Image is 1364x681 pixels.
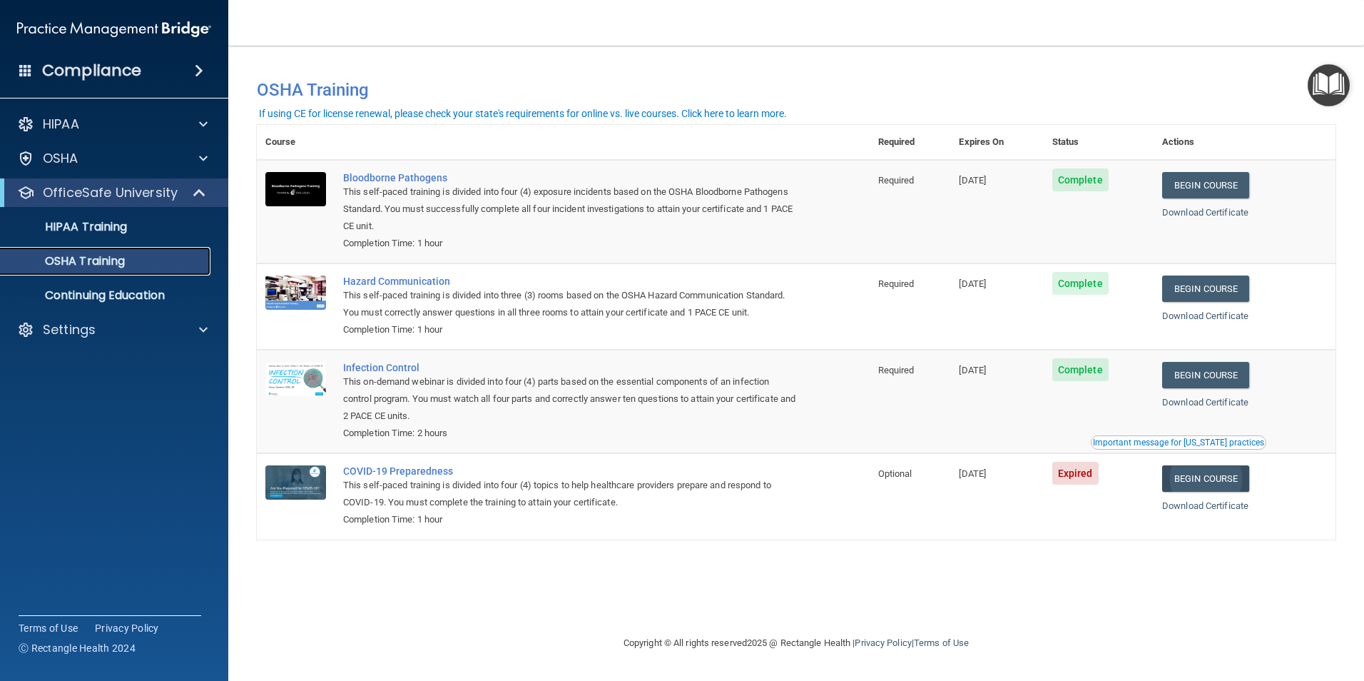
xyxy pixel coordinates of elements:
[19,641,136,655] span: Ⓒ Rectangle Health 2024
[343,477,798,511] div: This self-paced training is divided into four (4) topics to help healthcare providers prepare and...
[343,235,798,252] div: Completion Time: 1 hour
[1117,580,1347,637] iframe: Drift Widget Chat Controller
[95,621,159,635] a: Privacy Policy
[1308,64,1350,106] button: Open Resource Center
[43,321,96,338] p: Settings
[17,150,208,167] a: OSHA
[959,175,986,186] span: [DATE]
[1162,362,1249,388] a: Begin Course
[1162,172,1249,198] a: Begin Course
[878,175,915,186] span: Required
[17,321,208,338] a: Settings
[42,61,141,81] h4: Compliance
[343,321,798,338] div: Completion Time: 1 hour
[9,220,127,234] p: HIPAA Training
[17,15,211,44] img: PMB logo
[343,511,798,528] div: Completion Time: 1 hour
[343,172,798,183] a: Bloodborne Pathogens
[1052,462,1099,485] span: Expired
[343,276,798,287] a: Hazard Communication
[9,288,204,303] p: Continuing Education
[1162,207,1248,218] a: Download Certificate
[1052,168,1109,191] span: Complete
[1162,276,1249,302] a: Begin Course
[959,278,986,289] span: [DATE]
[1091,435,1266,450] button: Read this if you are a dental practitioner in the state of CA
[43,184,178,201] p: OfficeSafe University
[950,125,1043,160] th: Expires On
[343,362,798,373] a: Infection Control
[1162,465,1249,492] a: Begin Course
[959,468,986,479] span: [DATE]
[343,465,798,477] a: COVID-19 Preparedness
[1162,500,1248,511] a: Download Certificate
[959,365,986,375] span: [DATE]
[257,106,789,121] button: If using CE for license renewal, please check your state's requirements for online vs. live cours...
[257,125,335,160] th: Course
[17,184,207,201] a: OfficeSafe University
[1093,438,1264,447] div: Important message for [US_STATE] practices
[855,637,911,648] a: Privacy Policy
[9,254,125,268] p: OSHA Training
[259,109,787,118] div: If using CE for license renewal, please check your state's requirements for online vs. live cours...
[343,373,798,425] div: This on-demand webinar is divided into four (4) parts based on the essential components of an inf...
[914,637,969,648] a: Terms of Use
[343,183,798,235] div: This self-paced training is divided into four (4) exposure incidents based on the OSHA Bloodborne...
[43,150,78,167] p: OSHA
[343,425,798,442] div: Completion Time: 2 hours
[19,621,78,635] a: Terms of Use
[1154,125,1335,160] th: Actions
[878,468,912,479] span: Optional
[1052,272,1109,295] span: Complete
[536,620,1057,666] div: Copyright © All rights reserved 2025 @ Rectangle Health | |
[17,116,208,133] a: HIPAA
[343,287,798,321] div: This self-paced training is divided into three (3) rooms based on the OSHA Hazard Communication S...
[1052,358,1109,381] span: Complete
[878,278,915,289] span: Required
[1162,397,1248,408] a: Download Certificate
[257,80,1335,100] h4: OSHA Training
[878,365,915,375] span: Required
[43,116,79,133] p: HIPAA
[1162,311,1248,321] a: Download Certificate
[870,125,951,160] th: Required
[1044,125,1154,160] th: Status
